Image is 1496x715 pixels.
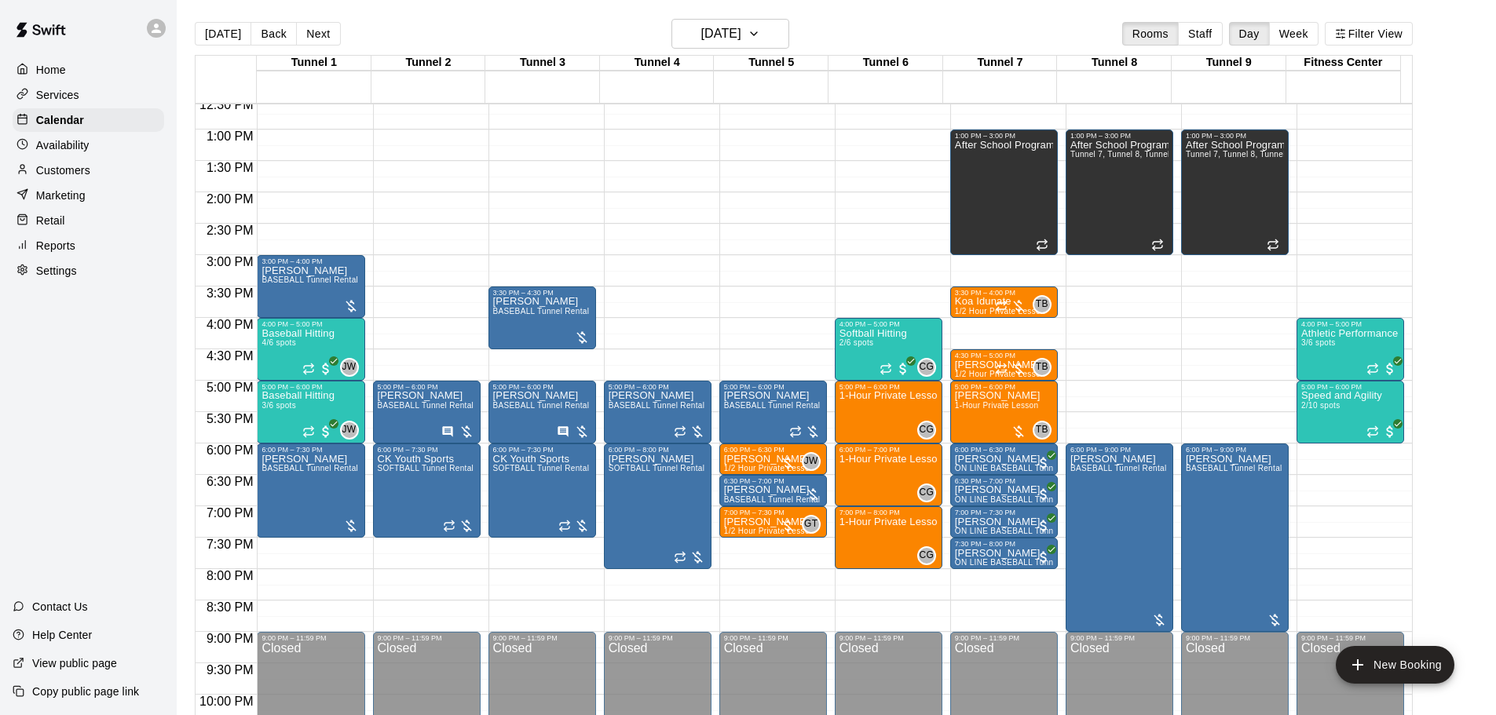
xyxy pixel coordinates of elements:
[1033,421,1052,440] div: Tate Budnick
[195,22,251,46] button: [DATE]
[724,509,822,516] div: 7:00 PM – 7:30 PM
[340,421,359,440] div: Joey Wozniak
[724,383,822,391] div: 5:00 PM – 6:00 PM
[724,477,822,485] div: 6:30 PM – 7:00 PM
[835,506,942,569] div: 7:00 PM – 8:00 PM: 1-Hour Private Lesson
[1070,446,1169,454] div: 6:00 PM – 9:00 PM
[724,527,814,535] span: 1/2 Hour Private Lesson
[950,538,1058,569] div: 7:30 PM – 8:00 PM: Trenton Saenz
[701,23,741,45] h6: [DATE]
[955,383,1053,391] div: 5:00 PM – 6:00 PM
[839,634,938,642] div: 9:00 PM – 11:59 PM
[919,485,934,501] span: CG
[995,363,1008,375] span: Recurring event
[558,520,571,532] span: Recurring event
[203,255,258,268] span: 3:00 PM
[880,363,892,375] span: Recurring event
[36,188,86,203] p: Marketing
[671,19,789,49] button: [DATE]
[13,159,164,182] div: Customers
[1036,455,1052,471] span: All customers have paid
[955,477,1053,485] div: 6:30 PM – 7:00 PM
[839,383,938,391] div: 5:00 PM – 6:00 PM
[917,358,936,377] div: Corrin Green
[804,516,817,532] span: GT
[196,695,257,708] span: 10:00 PM
[1036,518,1052,534] span: All customers have paid
[373,443,481,538] div: 6:00 PM – 7:30 PM: SOFTBALL Tunnel Rental
[346,421,359,440] span: Joey Wozniak
[203,506,258,520] span: 7:00 PM
[724,401,821,410] span: BASEBALL Tunnel Rental
[36,263,77,279] p: Settings
[1186,464,1282,472] span: BASEBALL Tunnel Rental
[262,446,360,454] div: 6:00 PM – 7:30 PM
[839,320,938,328] div: 4:00 PM – 5:00 PM
[557,425,569,438] svg: Has notes
[955,401,1039,410] span: 1-Hour Private Lesson
[1366,363,1379,375] span: Recurring event
[1039,295,1052,314] span: Tate Budnick
[1036,359,1048,375] span: TB
[1178,22,1223,46] button: Staff
[32,655,117,671] p: View public page
[493,464,590,472] span: SOFTBALL Tunnel Rental
[828,56,943,71] div: Tunnel 6
[13,83,164,107] a: Services
[724,464,814,472] span: 1/2 Hour Private Lesson
[955,495,1102,504] span: ON LINE BASEBALL Tunnel 7-9 Rental
[262,401,296,410] span: 3/6 spots filled
[13,133,164,157] a: Availability
[839,446,938,454] div: 6:00 PM – 7:00 PM
[1297,318,1404,381] div: 4:00 PM – 5:00 PM: Athletic Performance
[950,286,1058,318] div: 3:30 PM – 4:00 PM: 1/2 Hour Private Lesson
[13,259,164,283] a: Settings
[719,506,827,538] div: 7:00 PM – 7:30 PM: 1/2 Hour Private Lesson
[1301,383,1399,391] div: 5:00 PM – 6:00 PM
[1297,381,1404,443] div: 5:00 PM – 6:00 PM: Speed and Agility
[955,370,1045,378] span: 1/2 Hour Private Lesson
[493,383,591,391] div: 5:00 PM – 6:00 PM
[342,359,356,375] span: JW
[1269,22,1319,46] button: Week
[724,634,822,642] div: 9:00 PM – 11:59 PM
[950,349,1058,381] div: 4:30 PM – 5:00 PM: 1/2 Hour Private Lesson
[13,184,164,207] a: Marketing
[493,634,591,642] div: 9:00 PM – 11:59 PM
[373,381,481,443] div: 5:00 PM – 6:00 PM: BASEBALL Tunnel Rental
[257,56,371,71] div: Tunnel 1
[802,452,821,471] div: Joey Wozniak
[804,454,818,469] span: JW
[1070,634,1169,642] div: 9:00 PM – 11:59 PM
[32,627,92,643] p: Help Center
[719,381,827,443] div: 5:00 PM – 6:00 PM: BASEBALL Tunnel Rental
[13,234,164,257] div: Reports
[493,401,590,410] span: BASEBALL Tunnel Rental
[488,286,596,349] div: 3:30 PM – 4:30 PM: BASEBALL Tunnel Rental
[674,551,686,564] span: Recurring event
[600,56,715,71] div: Tunnel 4
[378,446,476,454] div: 6:00 PM – 7:30 PM
[1301,320,1399,328] div: 4:00 PM – 5:00 PM
[36,112,84,128] p: Calendar
[13,209,164,232] a: Retail
[203,381,258,394] span: 5:00 PM
[808,515,821,534] span: Gilbert Tussey
[1057,56,1172,71] div: Tunnel 8
[950,381,1058,443] div: 5:00 PM – 6:00 PM: 1-Hour Private Lesson
[802,515,821,534] div: Gilbert Tussey
[485,56,600,71] div: Tunnel 3
[378,634,476,642] div: 9:00 PM – 11:59 PM
[955,132,1053,140] div: 1:00 PM – 3:00 PM
[917,546,936,565] div: Corrin Green
[1336,646,1454,684] button: add
[1325,22,1413,46] button: Filter View
[36,62,66,78] p: Home
[808,452,821,471] span: Joey Wozniak
[950,130,1058,255] div: 1:00 PM – 3:00 PM: After School Program
[13,58,164,82] div: Home
[32,684,139,699] p: Copy public page link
